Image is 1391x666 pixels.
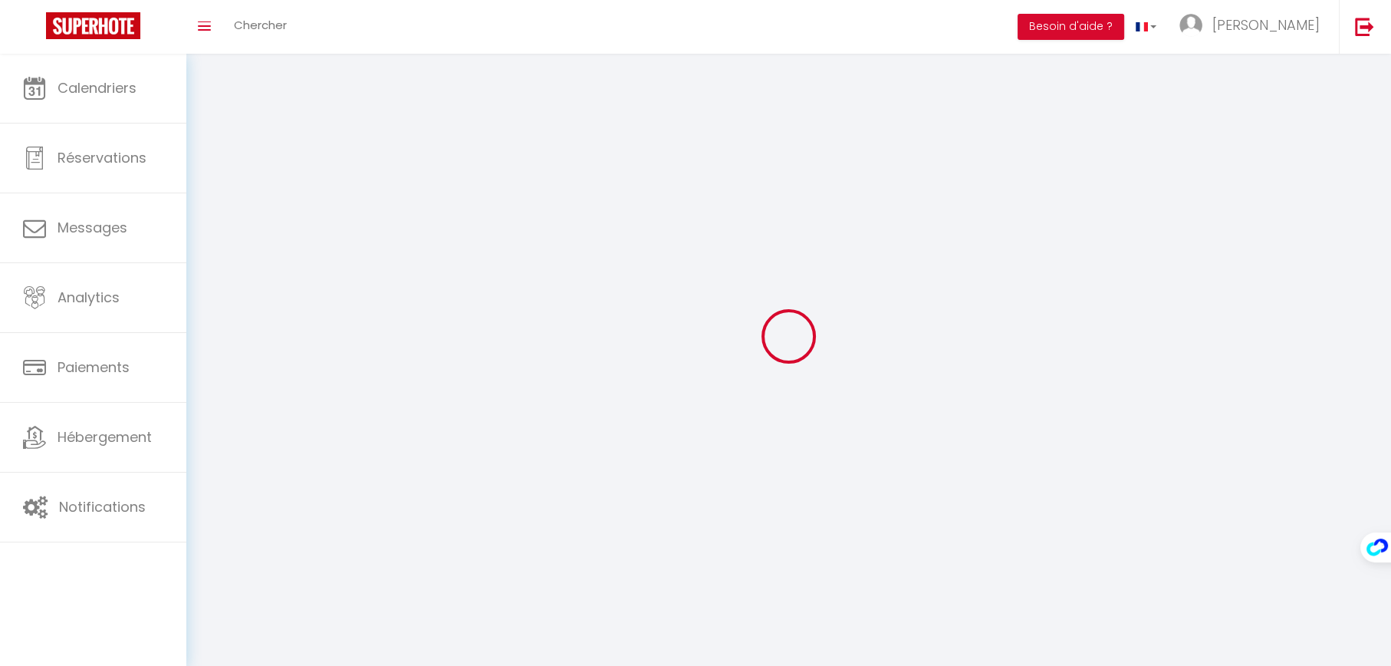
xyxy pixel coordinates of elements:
span: Analytics [58,288,120,307]
button: Ouvrir le widget de chat LiveChat [12,6,58,52]
span: Chercher [234,17,287,33]
span: Messages [58,218,127,237]
button: Besoin d'aide ? [1018,14,1124,40]
span: [PERSON_NAME] [1212,15,1320,35]
img: logout [1355,17,1374,36]
iframe: Chat [1326,597,1379,654]
img: ... [1179,14,1202,37]
img: Super Booking [46,12,140,39]
span: Calendriers [58,78,136,97]
span: Hébergement [58,427,152,447]
span: Paiements [58,358,130,377]
span: Notifications [59,497,146,516]
span: Réservations [58,148,146,167]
